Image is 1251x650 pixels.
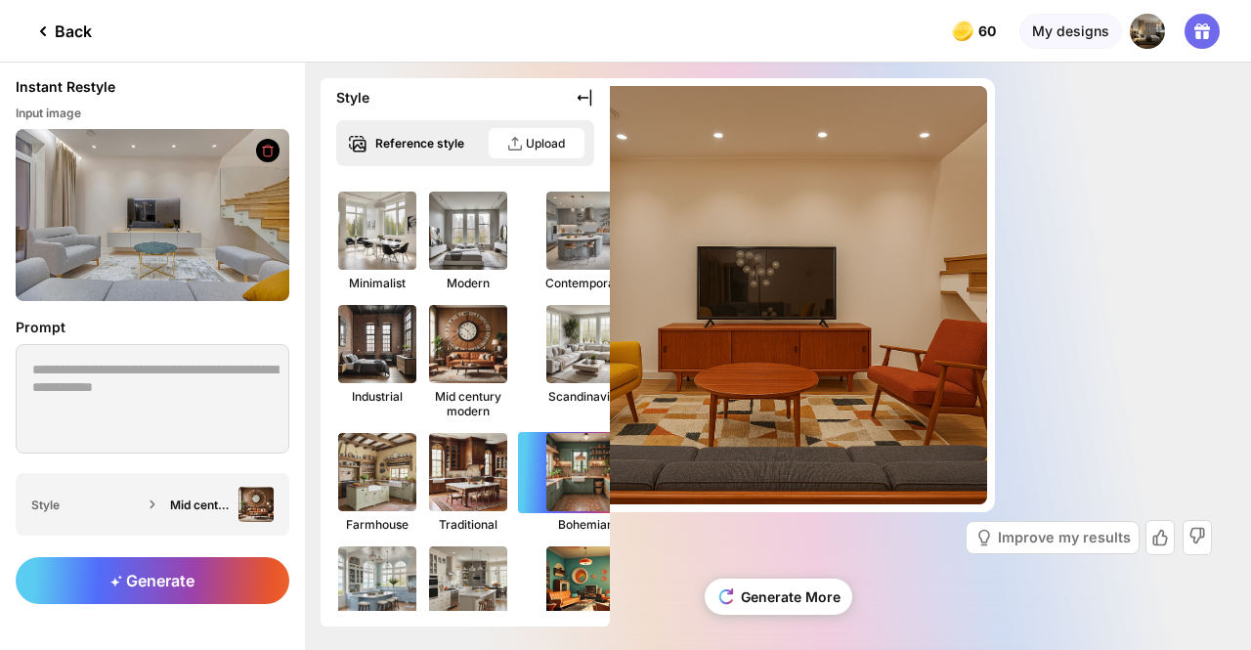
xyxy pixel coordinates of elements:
div: Prompt [16,317,289,338]
div: Mid century modern [427,389,508,418]
div: Reference style [375,136,489,151]
div: Style [336,87,369,108]
div: Mid century modern [170,498,231,512]
div: Modern [427,276,508,290]
img: undefined.png [1130,14,1165,49]
div: My designs [1019,14,1122,49]
div: Back [31,20,92,43]
div: Scandinavian [518,389,653,404]
div: Instant Restyle [16,78,115,96]
div: Farmhouse [336,517,417,532]
div: Upload [526,136,565,151]
div: Generate More [705,579,852,615]
div: Bohemian [518,517,653,532]
div: Contemporary [518,276,653,290]
div: Minimalist [336,276,417,290]
div: Traditional [427,517,508,532]
div: Industrial [336,389,417,404]
span: Generate [110,571,194,590]
div: Style [31,498,143,512]
span: 60 [978,23,1000,39]
div: Input image [16,106,289,121]
div: Improve my results [998,531,1131,544]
